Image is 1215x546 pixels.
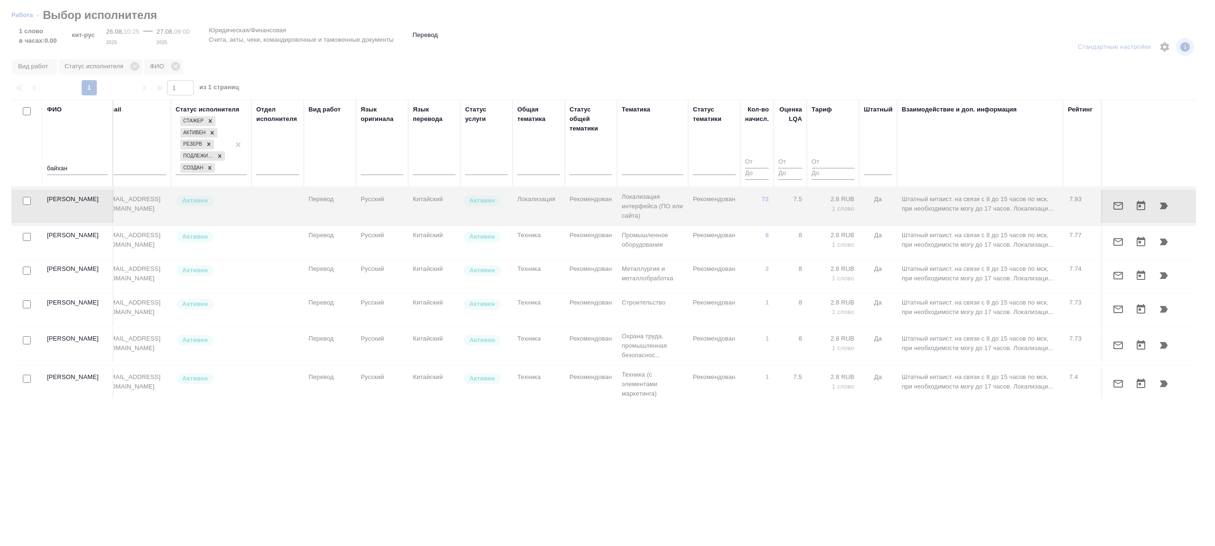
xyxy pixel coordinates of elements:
[622,105,650,114] div: Тематика
[412,30,438,40] p: Перевод
[1152,298,1175,321] button: Продолжить
[1107,334,1130,357] button: Отправить предложение о работе
[23,197,31,205] input: Выбери исполнителей, чтобы отправить приглашение на работу
[1107,264,1130,287] button: Отправить предложение о работе
[179,162,216,174] div: Стажер, Активен, Резерв, Подлежит внедрению, Создан
[1130,264,1152,287] button: Открыть календарь загрузки
[517,105,560,124] div: Общая тематика
[812,168,854,180] input: До
[413,105,456,124] div: Язык перевода
[23,267,31,275] input: Выбери исполнителей, чтобы отправить приглашение на работу
[180,128,207,138] div: Активен
[23,375,31,383] input: Выбери исполнителей, чтобы отправить приглашение на работу
[179,127,218,139] div: Стажер, Активен, Резерв, Подлежит внедрению, Создан
[778,168,802,180] input: До
[256,105,299,124] div: Отдел исполнителя
[180,151,215,161] div: Подлежит внедрению
[42,190,113,223] td: [PERSON_NAME]
[465,105,508,124] div: Статус услуги
[179,115,216,127] div: Стажер, Активен, Резерв, Подлежит внедрению, Создан
[1152,334,1175,357] button: Продолжить
[902,105,1017,114] div: Взаимодействие и доп. информация
[23,233,31,241] input: Выбери исполнителей, чтобы отправить приглашение на работу
[1130,372,1152,395] button: Открыть календарь загрузки
[42,259,113,293] td: [PERSON_NAME]
[1152,194,1175,217] button: Продолжить
[1130,334,1152,357] button: Открыть календарь загрузки
[745,105,769,124] div: Кол-во начисл.
[1130,298,1152,321] button: Открыть календарь загрузки
[180,116,205,126] div: Стажер
[308,105,341,114] div: Вид работ
[1130,231,1152,253] button: Открыть календарь загрузки
[1107,194,1130,217] button: Отправить предложение о работе
[1152,264,1175,287] button: Продолжить
[1107,298,1130,321] button: Отправить предложение о работе
[1107,231,1130,253] button: Отправить предложение о работе
[745,157,769,168] input: От
[778,105,802,124] div: Оценка LQA
[1130,194,1152,217] button: Открыть календарь загрузки
[812,105,832,114] div: Тариф
[864,105,893,114] div: Штатный
[1107,372,1130,395] button: Отправить предложение о работе
[42,329,113,362] td: [PERSON_NAME]
[42,368,113,401] td: [PERSON_NAME]
[1152,231,1175,253] button: Продолжить
[693,105,736,124] div: Статус тематики
[570,105,612,133] div: Статус общей тематики
[176,105,239,114] div: Статус исполнителя
[42,226,113,259] td: [PERSON_NAME]
[42,293,113,326] td: [PERSON_NAME]
[1068,105,1093,114] div: Рейтинг
[179,139,215,150] div: Стажер, Активен, Резерв, Подлежит внедрению, Создан
[1152,372,1175,395] button: Продолжить
[23,336,31,344] input: Выбери исполнителей, чтобы отправить приглашение на работу
[47,105,62,114] div: ФИО
[745,168,769,180] input: До
[180,163,205,173] div: Создан
[23,300,31,308] input: Выбери исполнителей, чтобы отправить приглашение на работу
[361,105,403,124] div: Язык оригинала
[180,139,204,149] div: Резерв
[179,150,226,162] div: Стажер, Активен, Резерв, Подлежит внедрению, Создан
[812,157,854,168] input: От
[778,157,802,168] input: От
